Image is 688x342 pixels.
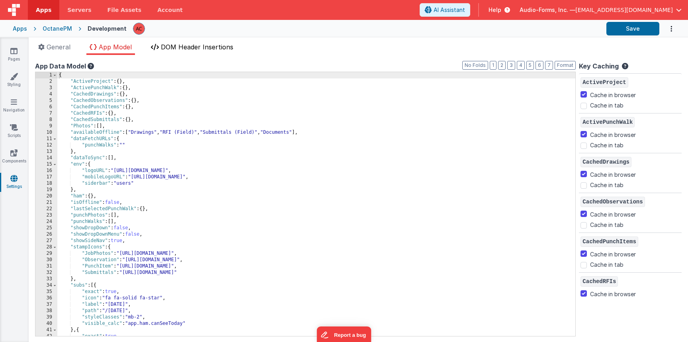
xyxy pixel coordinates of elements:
[555,61,576,70] button: Format
[498,61,506,70] button: 2
[590,129,636,139] label: Cache in browser
[590,300,623,309] label: Cache in tab
[434,6,465,14] span: AI Assistant
[35,123,57,129] div: 9
[35,276,57,282] div: 33
[517,61,525,70] button: 4
[35,85,57,91] div: 3
[590,101,623,109] label: Cache in tab
[35,174,57,180] div: 17
[590,90,636,99] label: Cache in browser
[35,161,57,168] div: 15
[590,260,623,269] label: Cache in tab
[35,206,57,212] div: 22
[13,25,27,33] div: Apps
[489,6,501,14] span: Help
[35,314,57,321] div: 39
[35,333,57,340] div: 42
[35,282,57,289] div: 34
[580,157,631,167] span: CachedDrawings
[99,43,132,51] span: App Model
[35,212,57,219] div: 23
[35,180,57,187] div: 18
[35,187,57,193] div: 19
[47,43,70,51] span: General
[35,225,57,231] div: 25
[35,238,57,244] div: 27
[520,6,575,14] span: Audio-Forms, Inc. —
[35,219,57,225] div: 24
[579,63,619,70] h4: Key Caching
[161,43,233,51] span: DOM Header Insertions
[590,209,636,219] label: Cache in browser
[133,23,145,34] img: e1205bf731cae5f591faad8638e24ab9
[590,289,636,298] label: Cache in browser
[590,181,623,189] label: Cache in tab
[590,221,623,229] label: Cache in tab
[35,168,57,174] div: 16
[35,231,57,238] div: 26
[545,61,553,70] button: 7
[35,193,57,199] div: 20
[35,136,57,142] div: 11
[35,117,57,123] div: 8
[507,61,515,70] button: 3
[35,104,57,110] div: 6
[35,149,57,155] div: 13
[580,236,638,247] span: CachedPunchItems
[35,199,57,206] div: 21
[35,98,57,104] div: 5
[36,6,51,14] span: Apps
[35,72,57,78] div: 1
[35,257,57,263] div: 30
[35,61,576,71] div: App Data Model
[590,169,636,179] label: Cache in browser
[67,6,91,14] span: Servers
[35,142,57,149] div: 12
[35,244,57,250] div: 28
[35,155,57,161] div: 14
[35,289,57,295] div: 35
[88,25,127,33] div: Development
[43,25,72,33] div: OctanePM
[606,22,659,35] button: Save
[420,3,470,17] button: AI Assistant
[35,270,57,276] div: 32
[35,129,57,136] div: 10
[35,263,57,270] div: 31
[462,61,488,70] button: No Folds
[580,117,635,127] span: ActivePunchWalk
[35,250,57,257] div: 29
[575,6,673,14] span: [EMAIL_ADDRESS][DOMAIN_NAME]
[520,6,682,14] button: Audio-Forms, Inc. — [EMAIL_ADDRESS][DOMAIN_NAME]
[590,249,636,258] label: Cache in browser
[536,61,543,70] button: 6
[35,78,57,85] div: 2
[35,91,57,98] div: 4
[107,6,142,14] span: File Assets
[526,61,534,70] button: 5
[35,110,57,117] div: 7
[490,61,496,70] button: 1
[35,295,57,301] div: 36
[590,141,623,149] label: Cache in tab
[35,301,57,308] div: 37
[35,327,57,333] div: 41
[35,321,57,327] div: 40
[659,21,675,37] button: Options
[580,276,618,287] span: CachedRFIs
[580,77,628,88] span: ActiveProject
[580,197,645,207] span: CachedObservations
[35,308,57,314] div: 38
